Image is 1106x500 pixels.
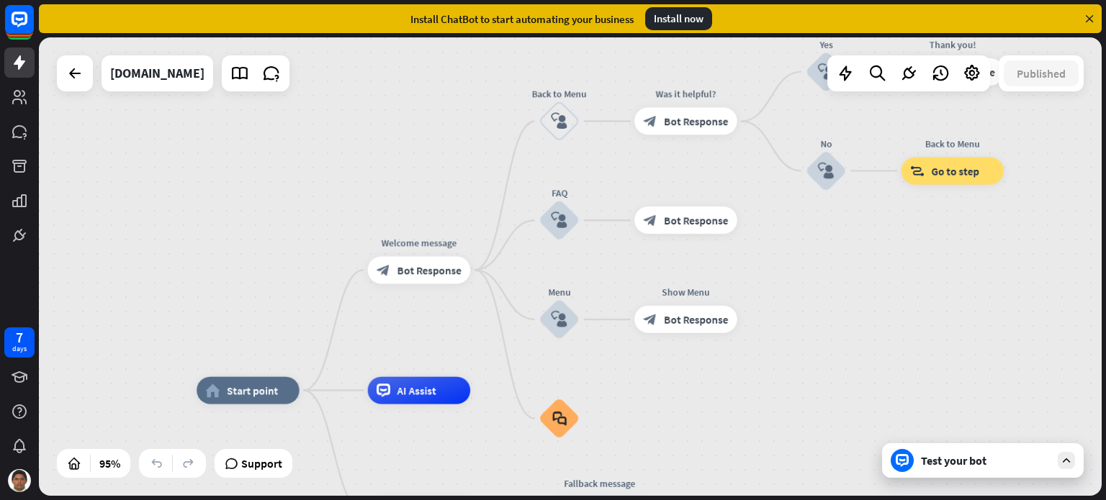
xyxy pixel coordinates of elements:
[664,114,728,128] span: Bot Response
[624,285,747,299] div: Show Menu
[551,113,567,129] i: block_user_input
[518,87,601,101] div: Back to Menu
[377,263,390,277] i: block_bot_response
[644,114,657,128] i: block_bot_response
[12,6,55,49] button: Open LiveChat chat widget
[921,453,1051,468] div: Test your bot
[785,137,867,150] div: No
[227,383,278,397] span: Start point
[644,312,657,326] i: block_bot_response
[16,331,23,344] div: 7
[538,476,661,490] div: Fallback message
[410,12,634,26] div: Install ChatBot to start automating your business
[891,137,1014,150] div: Back to Menu
[241,452,282,475] span: Support
[518,285,601,299] div: Menu
[518,186,601,200] div: FAQ
[931,164,979,178] span: Go to step
[551,312,567,328] i: block_user_input
[891,37,1014,51] div: Thank you!
[397,383,436,397] span: AI Assist
[357,236,480,250] div: Welcome message
[785,37,867,51] div: Yes
[645,7,712,30] div: Install now
[624,87,747,101] div: Was it helpful?
[4,327,35,358] a: 7 days
[551,212,567,229] i: block_user_input
[95,452,125,475] div: 95%
[552,411,567,426] i: block_faq
[664,214,728,227] span: Bot Response
[397,263,462,277] span: Bot Response
[110,55,204,91] div: tuprofesordematematicas.com
[818,63,835,80] i: block_user_input
[818,163,835,179] i: block_user_input
[1004,60,1079,86] button: Published
[931,65,995,78] span: Bot Response
[910,164,925,178] i: block_goto
[664,312,728,326] span: Bot Response
[206,383,220,397] i: home_2
[644,214,657,227] i: block_bot_response
[12,344,27,354] div: days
